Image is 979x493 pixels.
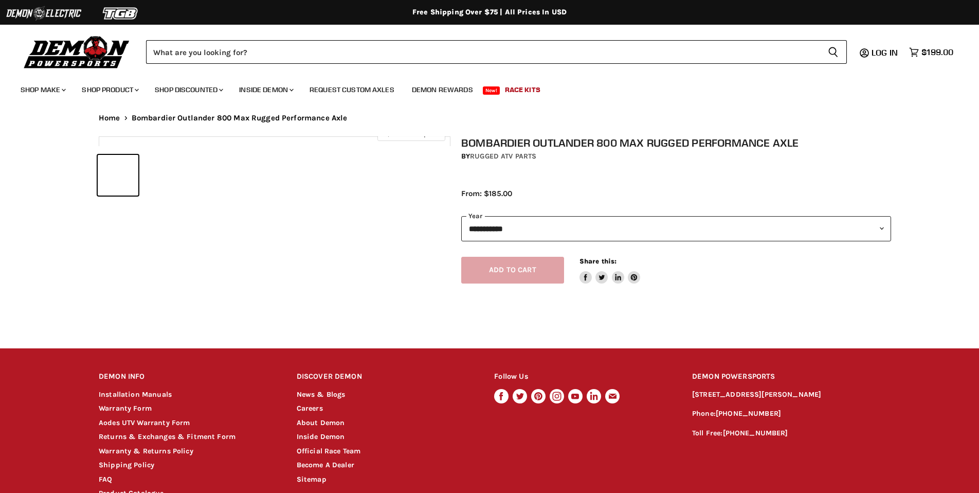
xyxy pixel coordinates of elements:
nav: Breadcrumbs [78,114,901,122]
img: Demon Electric Logo 2 [5,4,82,23]
a: Request Custom Axles [302,79,402,100]
a: About Demon [297,418,345,427]
img: Demon Powersports [21,33,133,70]
a: Shop Discounted [147,79,229,100]
input: Search [146,40,820,64]
h1: Bombardier Outlander 800 Max Rugged Performance Axle [461,136,891,149]
span: Log in [872,47,898,58]
img: TGB Logo 2 [82,4,159,23]
a: News & Blogs [297,390,346,399]
ul: Main menu [13,75,951,100]
h2: DISCOVER DEMON [297,365,475,389]
select: year [461,216,891,241]
a: Demon Rewards [404,79,481,100]
span: New! [483,86,500,95]
a: Inside Demon [231,79,300,100]
span: $199.00 [921,47,953,57]
a: Home [99,114,120,122]
a: Shop Make [13,79,72,100]
a: [PHONE_NUMBER] [723,429,788,437]
button: Bombardier Outlander 800 Max Rugged Performance Axle thumbnail [98,155,138,196]
a: Rugged ATV Parts [470,152,536,161]
span: Bombardier Outlander 800 Max Rugged Performance Axle [132,114,348,122]
a: Official Race Team [297,447,361,455]
button: Search [820,40,847,64]
a: Warranty & Returns Policy [99,447,193,455]
span: From: $185.00 [461,189,512,198]
a: Shop Product [74,79,145,100]
a: Inside Demon [297,432,345,441]
a: Race Kits [497,79,548,100]
aside: Share this: [579,257,641,284]
a: [PHONE_NUMBER] [716,409,781,418]
a: Sitemap [297,475,327,484]
div: by [461,151,891,162]
p: Phone: [692,408,880,420]
p: Toll Free: [692,428,880,439]
a: Warranty Form [99,404,152,413]
a: Aodes UTV Warranty Form [99,418,190,427]
h2: Follow Us [494,365,673,389]
a: Careers [297,404,323,413]
form: Product [146,40,847,64]
a: Returns & Exchanges & Fitment Form [99,432,235,441]
a: Installation Manuals [99,390,172,399]
h2: DEMON POWERSPORTS [692,365,880,389]
a: Log in [867,48,904,57]
a: $199.00 [904,45,958,60]
a: Shipping Policy [99,461,154,469]
div: Free Shipping Over $75 | All Prices In USD [78,8,901,17]
p: [STREET_ADDRESS][PERSON_NAME] [692,389,880,401]
a: Become A Dealer [297,461,354,469]
span: Share this: [579,257,617,265]
span: Click to expand [383,130,440,137]
h2: DEMON INFO [99,365,277,389]
a: FAQ [99,475,112,484]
